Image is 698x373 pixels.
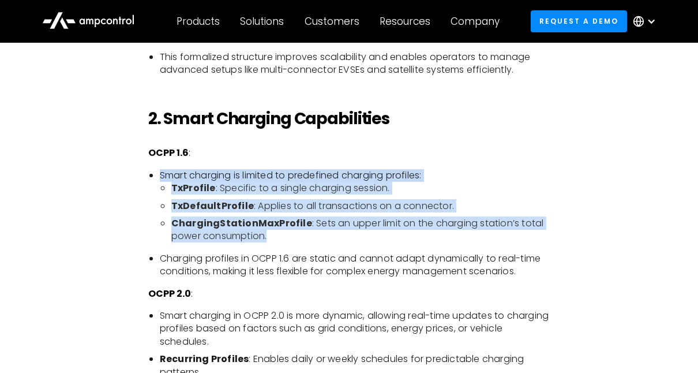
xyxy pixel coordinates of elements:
[451,15,500,28] div: Company
[240,15,284,28] div: Solutions
[160,169,550,243] li: Smart charging is limited to predefined charging profiles:
[380,15,430,28] div: Resources
[160,309,550,348] li: Smart charging in OCPP 2.0 is more dynamic, allowing real-time updates to charging profiles based...
[171,217,312,230] strong: ChargingStationMaxProfile
[171,181,216,195] strong: TxProfile
[531,10,628,32] a: Request a demo
[148,147,550,159] p: :
[148,288,550,300] p: :
[171,217,550,243] li: : Sets an upper limit on the charging station’s total power consumption.
[177,15,220,28] div: Products
[171,182,550,195] li: : Specific to a single charging session.
[160,252,550,278] li: Charging profiles in OCPP 1.6 are static and cannot adapt dynamically to real-time conditions, ma...
[148,107,389,130] strong: 2. Smart Charging Capabilities
[305,15,359,28] div: Customers
[171,200,550,212] li: : Applies to all transactions on a connector.
[160,51,550,77] li: This formalized structure improves scalability and enables operators to manage advanced setups li...
[171,199,254,212] strong: TxDefaultProfile
[160,352,249,365] strong: Recurring Profiles
[148,146,189,159] strong: OCPP 1.6
[148,287,191,300] strong: OCPP 2.0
